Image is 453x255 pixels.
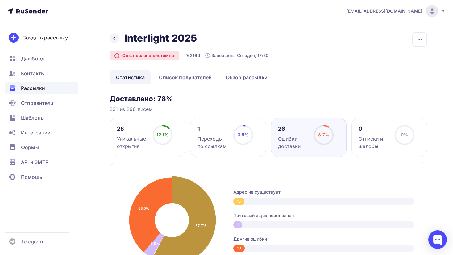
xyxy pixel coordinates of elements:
[184,52,200,59] div: #62169
[233,212,414,219] div: Почтовый ящик переполнен
[359,135,389,150] div: Отписки и жалобы
[124,32,197,44] h2: Interlight 2025
[5,52,78,65] a: Дашборд
[110,70,151,84] a: Статистика
[21,129,51,136] span: Интеграции
[21,158,48,166] span: API и SMTP
[401,132,408,137] span: 0%
[110,51,179,60] div: Остановлена системно
[205,52,268,59] div: Завершена Сегодня, 17:50
[5,141,78,154] a: Формы
[5,112,78,124] a: Шаблоны
[5,67,78,80] a: Контакты
[21,238,43,245] span: Telegram
[152,70,218,84] a: Список получателей
[110,105,427,113] div: 231 из 296 писем
[5,97,78,109] a: Отправители
[347,5,446,17] a: [EMAIL_ADDRESS][DOMAIN_NAME]
[233,221,242,228] div: 1
[197,135,228,150] div: Переходы по ссылкам
[238,132,249,137] span: 3.5%
[233,189,414,195] div: Адрес не существует
[318,132,329,137] span: 8.7%
[21,70,45,77] span: Контакты
[22,34,68,41] div: Создать рассылку
[278,125,308,133] div: 26
[21,84,45,92] span: Рассылки
[347,8,422,14] span: [EMAIL_ADDRESS][DOMAIN_NAME]
[21,99,54,107] span: Отправители
[110,94,427,103] h3: Доставлено: 78%
[117,135,147,150] div: Уникальные открытия
[117,125,147,133] div: 28
[21,173,42,181] span: Помощь
[219,70,274,84] a: Обзор рассылки
[156,132,168,137] span: 12.1%
[233,236,414,242] div: Другие ошибки
[21,114,44,121] span: Шаблоны
[359,125,389,133] div: 0
[233,198,244,205] div: 15
[233,245,245,252] div: 10
[21,144,39,151] span: Формы
[21,55,44,62] span: Дашборд
[5,82,78,94] a: Рассылки
[197,125,228,133] div: 1
[278,135,308,150] div: Ошибки доставки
